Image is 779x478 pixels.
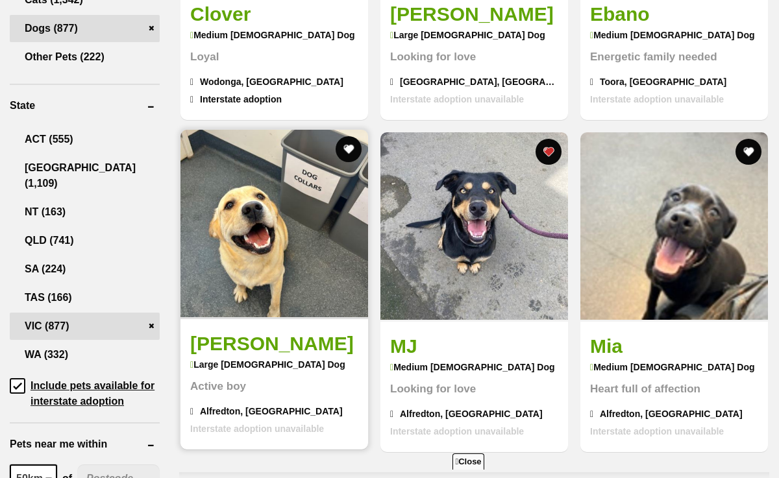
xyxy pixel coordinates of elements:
[580,132,768,320] img: Mia - Labrador Retriever Dog
[10,227,160,254] a: QLD (741)
[536,139,562,165] button: favourite
[190,358,358,372] strong: large [DEMOGRAPHIC_DATA] Dog
[10,154,160,197] a: [GEOGRAPHIC_DATA] (1,109)
[380,132,568,320] img: MJ - Australian Kelpie Dog
[736,139,761,165] button: favourite
[336,136,362,162] button: favourite
[390,407,558,424] strong: Alfredton, [GEOGRAPHIC_DATA]
[590,49,758,66] div: Energetic family needed
[190,49,358,66] div: Loyal
[31,378,160,409] span: Include pets available for interstate adoption
[180,130,368,317] img: Ralph - Golden Retriever Dog
[10,313,160,340] a: VIC (877)
[390,381,558,398] div: Looking for love
[190,29,358,42] strong: medium [DEMOGRAPHIC_DATA] Dog
[390,331,558,361] h3: MJ
[390,94,524,104] span: Interstate adoption unavailable
[10,378,160,409] a: Include pets available for interstate adoption
[590,381,758,398] div: Heart full of affection
[10,284,160,311] a: TAS (166)
[452,453,484,470] span: Close
[190,75,358,93] strong: Wodonga, [GEOGRAPHIC_DATA]
[10,436,160,452] header: Pets near me within
[190,423,324,433] span: Interstate adoption unavailable
[590,75,758,93] strong: Toora, [GEOGRAPHIC_DATA]
[590,407,758,424] strong: Alfredton, [GEOGRAPHIC_DATA]
[390,29,558,42] strong: large [DEMOGRAPHIC_DATA] Dog
[10,256,160,283] a: SA (224)
[10,198,160,226] a: NT (163)
[190,404,358,422] strong: Alfredton, [GEOGRAPHIC_DATA]
[190,378,358,395] div: Active boy
[10,43,160,71] a: Other Pets (222)
[590,425,724,436] span: Interstate adoption unavailable
[180,319,368,449] a: [PERSON_NAME] large [DEMOGRAPHIC_DATA] Dog Active boy Alfredton, [GEOGRAPHIC_DATA] Interstate ado...
[390,425,524,436] span: Interstate adoption unavailable
[190,329,358,358] h3: [PERSON_NAME]
[390,75,558,93] strong: [GEOGRAPHIC_DATA], [GEOGRAPHIC_DATA]
[590,29,758,42] strong: medium [DEMOGRAPHIC_DATA] Dog
[390,49,558,66] div: Looking for love
[590,331,758,361] h3: Mia
[580,322,768,452] a: Mia medium [DEMOGRAPHIC_DATA] Dog Heart full of affection Alfredton, [GEOGRAPHIC_DATA] Interstate...
[10,341,160,368] a: WA (332)
[10,15,160,42] a: Dogs (877)
[10,126,160,153] a: ACT (555)
[380,322,568,452] a: MJ medium [DEMOGRAPHIC_DATA] Dog Looking for love Alfredton, [GEOGRAPHIC_DATA] Interstate adoptio...
[390,361,558,374] strong: medium [DEMOGRAPHIC_DATA] Dog
[10,98,160,114] header: State
[590,361,758,374] strong: medium [DEMOGRAPHIC_DATA] Dog
[190,93,358,110] div: Interstate adoption
[590,94,724,104] span: Interstate adoption unavailable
